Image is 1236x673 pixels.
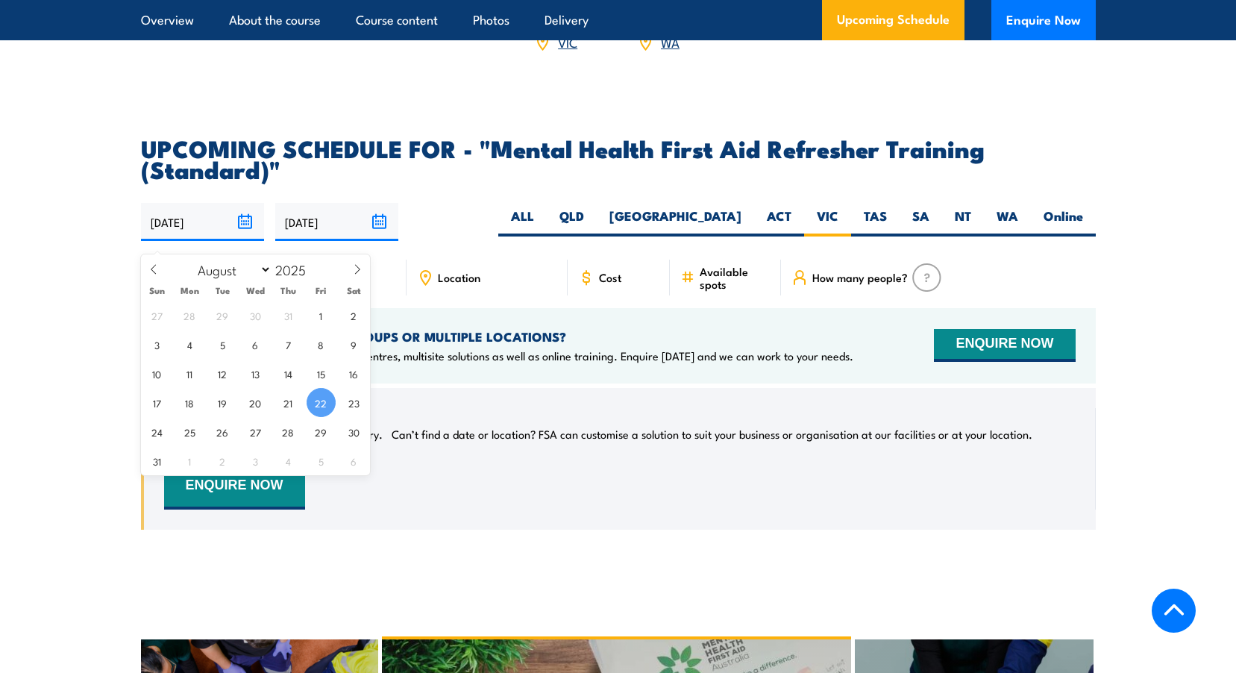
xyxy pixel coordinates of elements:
label: WA [984,207,1031,237]
h2: UPCOMING SCHEDULE FOR - "Mental Health First Aid Refresher Training (Standard)" [141,137,1096,179]
span: Wed [239,286,272,295]
label: VIC [804,207,851,237]
span: August 16, 2025 [339,359,368,388]
input: To date [275,203,398,241]
a: VIC [558,33,577,51]
span: August 11, 2025 [175,359,204,388]
label: Online [1031,207,1096,237]
span: August 1, 2025 [307,301,336,330]
span: August 27, 2025 [241,417,270,446]
span: Available spots [700,265,771,290]
p: We offer onsite training, training at our centres, multisite solutions as well as online training... [164,348,853,363]
span: August 4, 2025 [175,330,204,359]
span: August 30, 2025 [339,417,368,446]
span: August 12, 2025 [208,359,237,388]
span: September 3, 2025 [241,446,270,475]
span: August 9, 2025 [339,330,368,359]
span: September 2, 2025 [208,446,237,475]
span: July 29, 2025 [208,301,237,330]
span: Mon [173,286,206,295]
span: August 24, 2025 [142,417,172,446]
span: August 20, 2025 [241,388,270,417]
button: ENQUIRE NOW [934,329,1075,362]
span: August 3, 2025 [142,330,172,359]
label: TAS [851,207,900,237]
span: August 14, 2025 [274,359,303,388]
span: August 15, 2025 [307,359,336,388]
span: July 28, 2025 [175,301,204,330]
span: July 31, 2025 [274,301,303,330]
a: WA [661,33,680,51]
label: [GEOGRAPHIC_DATA] [597,207,754,237]
span: Cost [599,271,621,284]
span: August 5, 2025 [208,330,237,359]
span: August 31, 2025 [142,446,172,475]
h4: NEED TRAINING FOR LARGER GROUPS OR MULTIPLE LOCATIONS? [164,328,853,345]
span: August 8, 2025 [307,330,336,359]
span: Tue [206,286,239,295]
button: ENQUIRE NOW [164,465,305,510]
span: August 7, 2025 [274,330,303,359]
span: September 4, 2025 [274,446,303,475]
span: August 19, 2025 [208,388,237,417]
span: How many people? [812,271,908,284]
span: August 18, 2025 [175,388,204,417]
span: August 23, 2025 [339,388,368,417]
span: August 13, 2025 [241,359,270,388]
span: August 21, 2025 [274,388,303,417]
label: SA [900,207,942,237]
span: August 25, 2025 [175,417,204,446]
input: From date [141,203,264,241]
span: Fri [304,286,337,295]
span: August 2, 2025 [339,301,368,330]
span: September 5, 2025 [307,446,336,475]
span: Thu [272,286,304,295]
label: NT [942,207,984,237]
span: August 17, 2025 [142,388,172,417]
span: August 29, 2025 [307,417,336,446]
span: August 26, 2025 [208,417,237,446]
input: Year [272,260,321,278]
span: September 6, 2025 [339,446,368,475]
p: Can’t find a date or location? FSA can customise a solution to suit your business or organisation... [392,427,1032,442]
span: July 30, 2025 [241,301,270,330]
span: September 1, 2025 [175,446,204,475]
span: August 10, 2025 [142,359,172,388]
span: August 28, 2025 [274,417,303,446]
label: QLD [547,207,597,237]
span: August 6, 2025 [241,330,270,359]
label: ACT [754,207,804,237]
span: August 22, 2025 [307,388,336,417]
select: Month [190,260,272,279]
label: ALL [498,207,547,237]
span: Location [438,271,480,284]
span: Sat [337,286,370,295]
span: Sun [141,286,174,295]
span: July 27, 2025 [142,301,172,330]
